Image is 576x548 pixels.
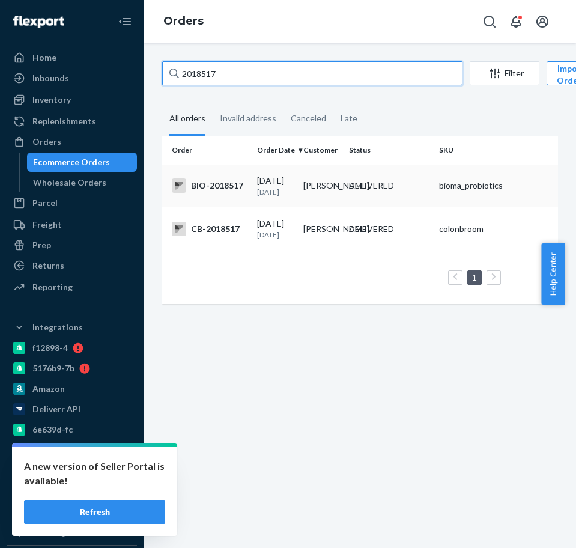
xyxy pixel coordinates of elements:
a: [PERSON_NAME] [7,502,137,521]
a: Prep [7,236,137,255]
div: [DATE] [257,175,294,197]
div: Inbounds [32,72,69,84]
a: 6e639d-fc [7,420,137,439]
div: Orders [32,136,61,148]
a: Home [7,48,137,67]
a: Wholesale Orders [27,173,138,192]
div: Reporting [32,281,73,293]
button: Help Center [541,243,565,305]
button: Refresh [24,500,165,524]
a: Inbounds [7,68,137,88]
div: Integrations [32,321,83,333]
div: Wholesale Orders [33,177,106,189]
div: 6e639d-fc [32,424,73,436]
img: Flexport logo [13,16,64,28]
p: [DATE] [257,230,294,240]
button: Open account menu [530,10,554,34]
a: pulsetto [7,440,137,460]
div: DELIVERED [349,223,394,235]
a: Orders [163,14,204,28]
a: Inventory [7,90,137,109]
button: Filter [470,61,539,85]
div: Amazon [32,383,65,395]
p: [DATE] [257,187,294,197]
div: BIO-2018517 [172,178,247,193]
div: All orders [169,103,205,136]
button: Close Navigation [113,10,137,34]
a: gnzsuz-v5 [7,461,137,480]
button: Open Search Box [477,10,502,34]
div: Freight [32,219,62,231]
div: [DATE] [257,218,294,240]
div: Returns [32,260,64,272]
a: Add Integration [7,526,137,540]
input: Search orders [162,61,462,85]
div: Late [341,103,357,134]
div: Customer [303,145,340,155]
div: Prep [32,239,51,251]
th: Status [344,136,434,165]
a: Replenishments [7,112,137,131]
th: SKU [434,136,554,165]
p: A new version of Seller Portal is available! [24,459,165,488]
div: Home [32,52,56,64]
div: colonbroom [439,223,550,235]
div: Replenishments [32,115,96,127]
div: Ecommerce Orders [33,156,110,168]
div: CB-2018517 [172,222,247,236]
a: 5176b9-7b [7,359,137,378]
a: Parcel [7,193,137,213]
a: Ecommerce Orders [27,153,138,172]
div: bioma_probiotics [439,180,550,192]
div: 5176b9-7b [32,362,74,374]
button: Integrations [7,318,137,337]
th: Order [162,136,252,165]
div: DELIVERED [349,180,394,192]
a: Deliverr API [7,400,137,419]
div: Invalid address [220,103,276,134]
div: Inventory [32,94,71,106]
a: f12898-4 [7,338,137,358]
ol: breadcrumbs [154,4,213,39]
a: Page 1 is your current page [470,272,479,282]
div: Deliverr API [32,403,80,415]
button: Open notifications [504,10,528,34]
th: Order Date [252,136,299,165]
a: Amazon [7,379,137,398]
div: Parcel [32,197,58,209]
a: a76299-82 [7,481,137,501]
a: Returns [7,256,137,275]
div: Canceled [291,103,326,134]
td: [PERSON_NAME] [299,165,345,207]
div: Filter [470,67,539,79]
a: Reporting [7,278,137,297]
a: Orders [7,132,137,151]
td: [PERSON_NAME] [299,207,345,251]
a: Freight [7,215,137,234]
div: f12898-4 [32,342,68,354]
